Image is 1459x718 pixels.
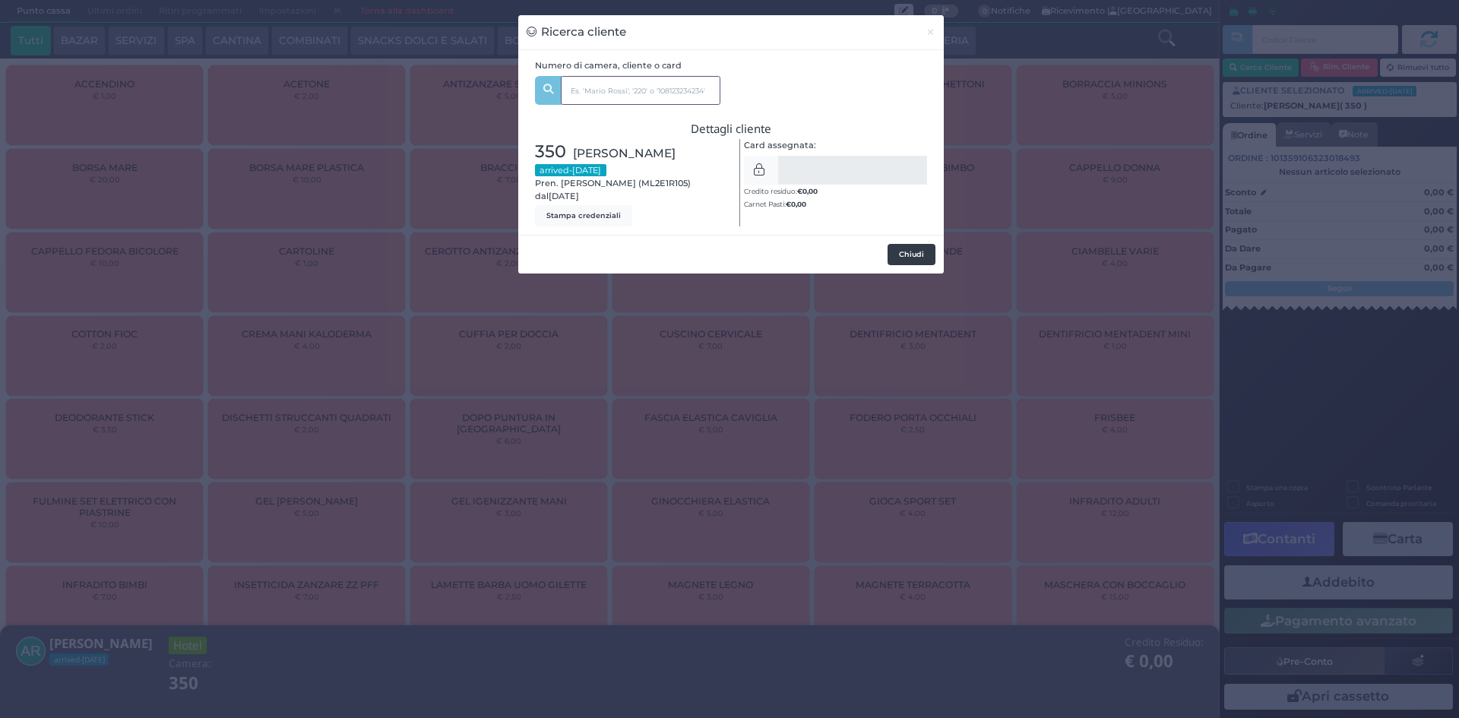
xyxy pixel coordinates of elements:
input: Es. 'Mario Rossi', '220' o '108123234234' [561,76,720,105]
h3: Dettagli cliente [535,122,928,135]
div: Pren. [PERSON_NAME] (ML2E1R105) dal [527,139,731,226]
h3: Ricerca cliente [527,24,626,41]
span: × [926,24,935,40]
span: 0,00 [802,186,818,196]
label: Numero di camera, cliente o card [535,59,682,72]
b: € [797,187,818,195]
b: € [786,200,806,208]
small: arrived-[DATE] [535,164,606,176]
label: Card assegnata: [744,139,816,152]
span: 350 [535,139,566,165]
small: Carnet Pasti: [744,200,806,208]
small: Credito residuo: [744,187,818,195]
button: Stampa credenziali [535,205,632,226]
button: Chiudi [888,244,935,265]
span: 0,00 [791,199,806,209]
button: Chiudi [917,15,944,49]
span: [DATE] [549,190,579,203]
span: [PERSON_NAME] [573,144,676,162]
